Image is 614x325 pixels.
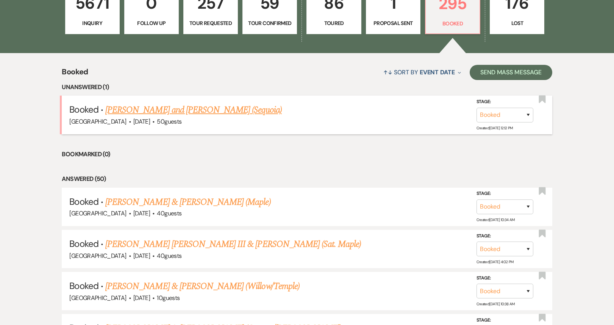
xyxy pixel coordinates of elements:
[105,237,361,251] a: [PERSON_NAME] [PERSON_NAME] III & [PERSON_NAME] (Sat. Maple)
[105,195,270,209] a: [PERSON_NAME] & [PERSON_NAME] (Maple)
[69,238,98,250] span: Booked
[157,209,181,217] span: 40 guests
[69,294,126,302] span: [GEOGRAPHIC_DATA]
[157,294,180,302] span: 10 guests
[133,118,150,126] span: [DATE]
[69,118,126,126] span: [GEOGRAPHIC_DATA]
[157,252,181,260] span: 40 guests
[477,98,533,106] label: Stage:
[430,19,475,28] p: Booked
[470,65,552,80] button: Send Mass Message
[105,279,300,293] a: [PERSON_NAME] & [PERSON_NAME] (Willow/Temple)
[420,68,455,76] span: Event Date
[477,126,513,130] span: Created: [DATE] 12:12 PM
[477,274,533,283] label: Stage:
[62,174,552,184] li: Answered (50)
[69,252,126,260] span: [GEOGRAPHIC_DATA]
[477,259,514,264] span: Created: [DATE] 4:02 PM
[62,149,552,159] li: Bookmarked (0)
[371,19,416,27] p: Proposal Sent
[129,19,174,27] p: Follow Up
[477,316,533,325] label: Stage:
[133,294,150,302] span: [DATE]
[133,209,150,217] span: [DATE]
[62,82,552,92] li: Unanswered (1)
[69,104,98,115] span: Booked
[69,196,98,207] span: Booked
[477,190,533,198] label: Stage:
[188,19,233,27] p: Tour Requested
[133,252,150,260] span: [DATE]
[495,19,539,27] p: Lost
[70,19,115,27] p: Inquiry
[157,118,181,126] span: 50 guests
[247,19,292,27] p: Tour Confirmed
[380,62,464,82] button: Sort By Event Date
[105,103,282,117] a: [PERSON_NAME] and [PERSON_NAME] (Sequoia)
[477,232,533,240] label: Stage:
[62,66,88,82] span: Booked
[69,209,126,217] span: [GEOGRAPHIC_DATA]
[477,217,515,222] span: Created: [DATE] 10:34 AM
[383,68,392,76] span: ↑↓
[311,19,356,27] p: Toured
[69,280,98,292] span: Booked
[477,301,515,306] span: Created: [DATE] 10:38 AM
